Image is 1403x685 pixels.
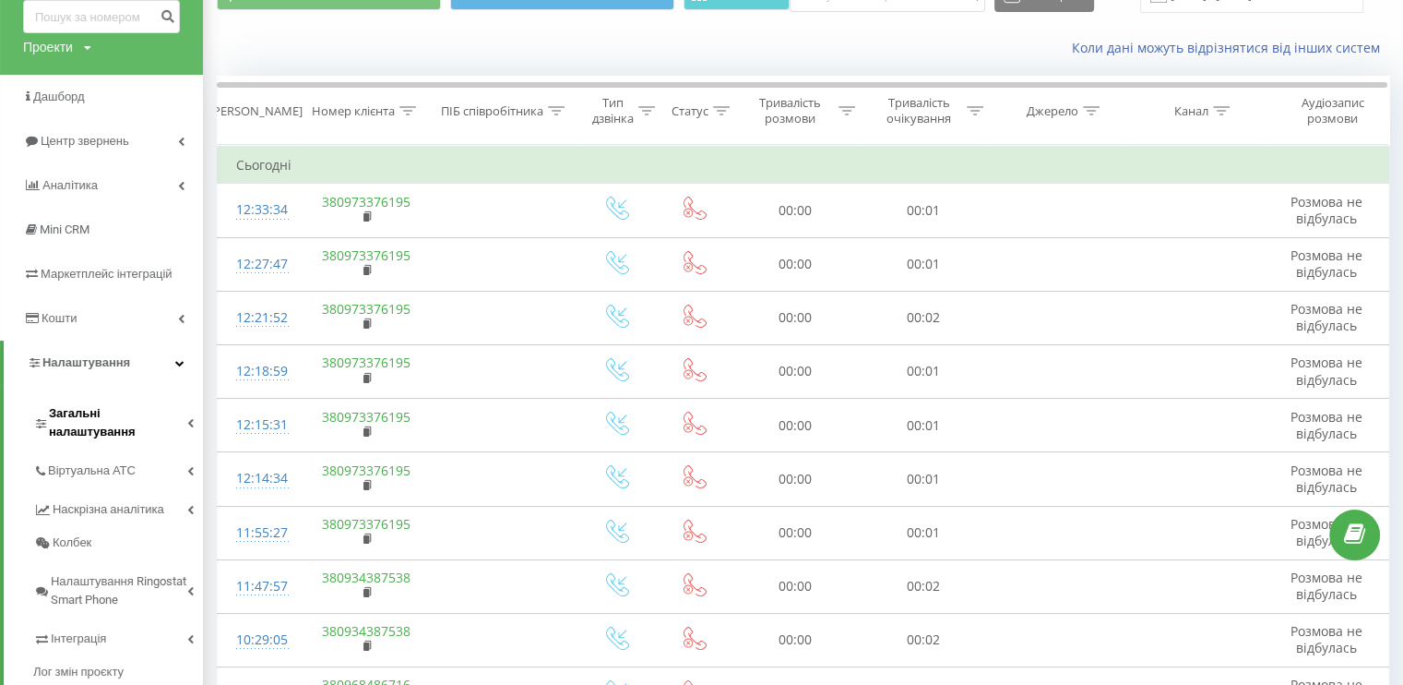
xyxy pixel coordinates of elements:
a: 380973376195 [322,408,410,426]
div: 11:55:27 [236,515,281,551]
td: 00:00 [731,344,859,398]
a: 380973376195 [322,246,410,264]
a: 380973376195 [322,300,410,318]
div: Статус [672,103,708,119]
a: Загальні налаштування [33,391,203,449]
div: Номер клієнта [312,103,395,119]
span: Налаштування Ringostat Smart Phone [51,572,187,609]
td: 00:01 [859,344,987,398]
a: 380973376195 [322,462,410,479]
a: 380973376195 [322,193,410,210]
span: Центр звернень [41,134,129,148]
span: Кошти [42,311,77,325]
span: Розмова не відбулась [1290,193,1362,227]
div: 12:18:59 [236,354,281,390]
div: 12:15:31 [236,407,281,443]
div: Аудіозапис розмови [1282,95,1384,126]
td: 00:02 [859,291,987,344]
a: 380934387538 [322,569,410,586]
a: 380934387538 [322,622,410,640]
div: Джерело [1027,103,1078,119]
td: 00:00 [731,559,859,613]
td: 00:00 [731,291,859,344]
div: Тип дзвінка [592,95,634,126]
div: 12:14:34 [236,461,281,497]
span: Налаштування [42,355,130,369]
span: Розмова не відбулась [1290,354,1362,388]
span: Загальні налаштування [49,404,187,441]
a: Колбек [33,526,203,559]
td: 00:02 [859,559,987,613]
span: Віртуальна АТС [48,462,136,480]
span: Колбек [53,534,91,552]
td: 00:01 [859,399,987,452]
a: Налаштування [4,341,203,385]
a: Налаштування Ringostat Smart Phone [33,559,203,617]
span: Розмова не відбулась [1290,622,1362,656]
td: 00:01 [859,506,987,559]
span: Дашборд [33,90,85,103]
td: 00:01 [859,184,987,237]
a: 380973376195 [322,354,410,371]
span: Розмова не відбулась [1290,246,1362,281]
span: Розмова не відбулась [1290,408,1362,442]
td: 00:00 [731,452,859,506]
div: 11:47:57 [236,569,281,605]
span: Розмова не відбулась [1290,569,1362,603]
td: 00:00 [731,184,859,237]
td: 00:00 [731,237,859,291]
div: Тривалість розмови [747,95,833,126]
td: 00:00 [731,506,859,559]
div: Тривалість очікування [876,95,962,126]
div: 10:29:05 [236,622,281,658]
a: Віртуальна АТС [33,449,203,487]
span: Розмова не відбулась [1290,515,1362,549]
a: 380973376195 [322,515,410,533]
td: 00:01 [859,452,987,506]
div: 12:33:34 [236,192,281,228]
div: Канал [1174,103,1208,119]
div: 12:27:47 [236,246,281,282]
a: Наскрізна аналітика [33,487,203,526]
span: Розмова не відбулась [1290,462,1362,496]
span: Наскрізна аналітика [53,500,164,519]
span: Маркетплейс інтеграцій [41,267,172,281]
span: Інтеграція [51,630,106,648]
div: [PERSON_NAME] [209,103,303,119]
td: 00:00 [731,399,859,452]
span: Лог змін проєкту [33,663,124,681]
span: Mini CRM [40,222,89,236]
span: Розмова не відбулась [1290,300,1362,334]
div: 12:21:52 [236,300,281,336]
span: Аналiтика [42,178,98,192]
td: 00:00 [731,613,859,667]
td: 00:02 [859,613,987,667]
td: 00:01 [859,237,987,291]
td: Сьогодні [218,147,1389,184]
a: Коли дані можуть відрізнятися вiд інших систем [1072,39,1389,56]
a: Інтеграція [33,617,203,655]
div: Проекти [23,38,73,56]
div: ПІБ співробітника [441,103,543,119]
